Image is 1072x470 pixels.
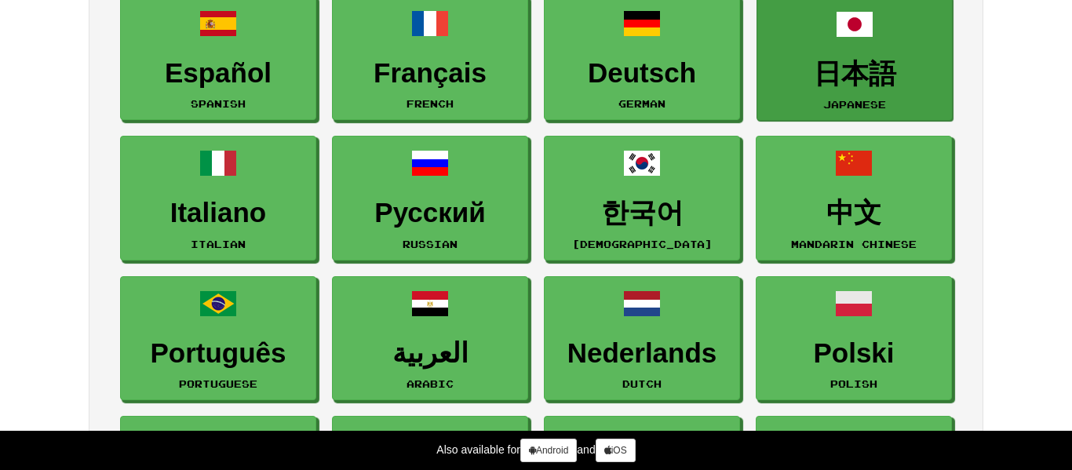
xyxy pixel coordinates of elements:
small: Italian [191,239,246,250]
h3: Nederlands [552,338,731,369]
small: Arabic [407,378,454,389]
a: ItalianoItalian [120,136,316,261]
h3: العربية [341,338,520,369]
small: Spanish [191,98,246,109]
small: Russian [403,239,458,250]
small: Dutch [622,378,662,389]
small: Polish [830,378,877,389]
h3: Italiano [129,198,308,228]
a: iOS [596,439,636,462]
h3: Français [341,58,520,89]
small: [DEMOGRAPHIC_DATA] [572,239,713,250]
h3: Русский [341,198,520,228]
a: 한국어[DEMOGRAPHIC_DATA] [544,136,740,261]
a: Android [520,439,577,462]
a: 中文Mandarin Chinese [756,136,952,261]
small: German [618,98,665,109]
small: Mandarin Chinese [791,239,917,250]
a: РусскийRussian [332,136,528,261]
h3: Deutsch [552,58,731,89]
a: NederlandsDutch [544,276,740,401]
h3: Español [129,58,308,89]
h3: 中文 [764,198,943,228]
h3: 한국어 [552,198,731,228]
h3: 日本語 [765,59,944,89]
small: French [407,98,454,109]
small: Portuguese [179,378,257,389]
h3: Português [129,338,308,369]
a: PortuguêsPortuguese [120,276,316,401]
small: Japanese [823,99,886,110]
a: PolskiPolish [756,276,952,401]
h3: Polski [764,338,943,369]
a: العربيةArabic [332,276,528,401]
